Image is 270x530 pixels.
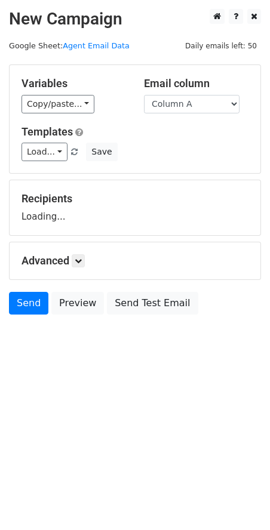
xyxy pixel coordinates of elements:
h5: Variables [22,77,126,90]
a: Send [9,292,48,315]
a: Agent Email Data [63,41,130,50]
button: Save [86,143,117,161]
h2: New Campaign [9,9,261,29]
a: Daily emails left: 50 [181,41,261,50]
span: Daily emails left: 50 [181,39,261,53]
a: Templates [22,125,73,138]
small: Google Sheet: [9,41,130,50]
a: Copy/paste... [22,95,94,113]
a: Load... [22,143,67,161]
a: Send Test Email [107,292,198,315]
h5: Email column [144,77,248,90]
h5: Advanced [22,254,248,267]
div: Loading... [22,192,248,223]
h5: Recipients [22,192,248,205]
a: Preview [51,292,104,315]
